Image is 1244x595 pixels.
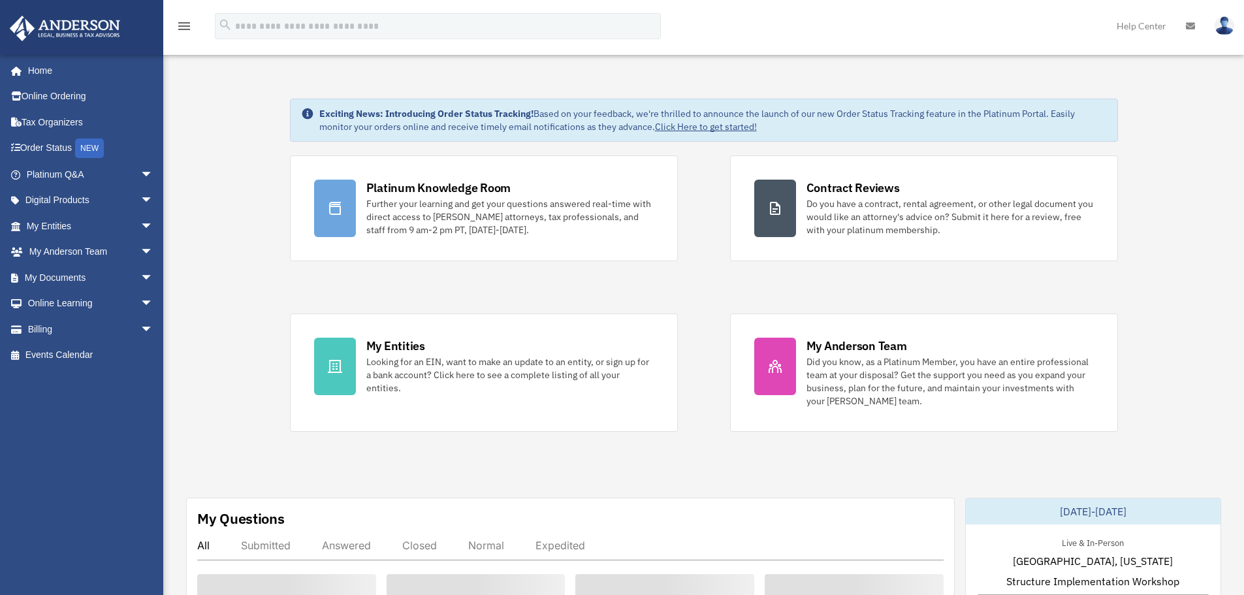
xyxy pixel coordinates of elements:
a: My Entities Looking for an EIN, want to make an update to an entity, or sign up for a bank accoun... [290,314,678,432]
span: arrow_drop_down [140,239,167,266]
a: Tax Organizers [9,109,173,135]
span: Structure Implementation Workshop [1006,573,1179,589]
span: arrow_drop_down [140,316,167,343]
div: Submitted [241,539,291,552]
div: Live & In-Person [1051,535,1134,549]
a: Billingarrow_drop_down [9,316,173,342]
i: search [218,18,232,32]
a: Home [9,57,167,84]
a: My Entitiesarrow_drop_down [9,213,173,239]
a: Online Ordering [9,84,173,110]
a: My Anderson Teamarrow_drop_down [9,239,173,265]
a: Click Here to get started! [655,121,757,133]
a: menu [176,23,192,34]
div: NEW [75,138,104,158]
div: Normal [468,539,504,552]
a: Online Learningarrow_drop_down [9,291,173,317]
a: Platinum Knowledge Room Further your learning and get your questions answered real-time with dire... [290,155,678,261]
span: arrow_drop_down [140,187,167,214]
div: All [197,539,210,552]
div: Contract Reviews [806,180,900,196]
i: menu [176,18,192,34]
div: My Anderson Team [806,338,907,354]
div: [DATE]-[DATE] [966,498,1220,524]
strong: Exciting News: Introducing Order Status Tracking! [319,108,534,120]
a: My Anderson Team Did you know, as a Platinum Member, you have an entire professional team at your... [730,314,1118,432]
a: My Documentsarrow_drop_down [9,265,173,291]
div: Expedited [535,539,585,552]
a: Platinum Q&Aarrow_drop_down [9,161,173,187]
a: Digital Productsarrow_drop_down [9,187,173,214]
div: Platinum Knowledge Room [366,180,511,196]
span: [GEOGRAPHIC_DATA], [US_STATE] [1013,553,1173,569]
div: Further your learning and get your questions answered real-time with direct access to [PERSON_NAM... [366,197,654,236]
span: arrow_drop_down [140,291,167,317]
a: Events Calendar [9,342,173,368]
div: Do you have a contract, rental agreement, or other legal document you would like an attorney's ad... [806,197,1094,236]
img: User Pic [1215,16,1234,35]
div: My Entities [366,338,425,354]
div: Based on your feedback, we're thrilled to announce the launch of our new Order Status Tracking fe... [319,107,1107,133]
a: Contract Reviews Do you have a contract, rental agreement, or other legal document you would like... [730,155,1118,261]
div: Looking for an EIN, want to make an update to an entity, or sign up for a bank account? Click her... [366,355,654,394]
img: Anderson Advisors Platinum Portal [6,16,124,41]
div: My Questions [197,509,285,528]
div: Closed [402,539,437,552]
a: Order StatusNEW [9,135,173,162]
span: arrow_drop_down [140,213,167,240]
div: Did you know, as a Platinum Member, you have an entire professional team at your disposal? Get th... [806,355,1094,408]
span: arrow_drop_down [140,265,167,291]
span: arrow_drop_down [140,161,167,188]
div: Answered [322,539,371,552]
